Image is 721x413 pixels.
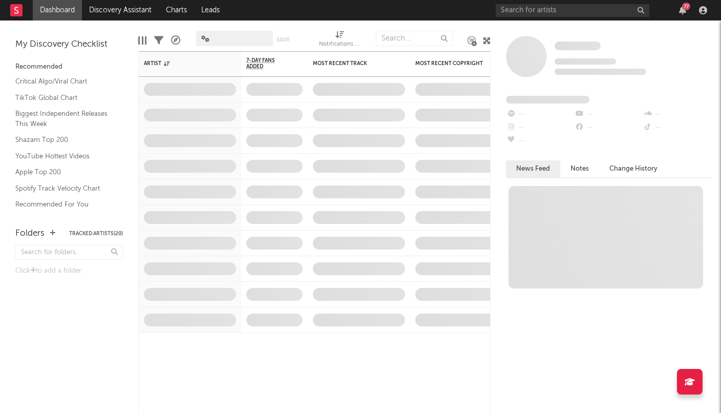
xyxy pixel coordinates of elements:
button: Notes [560,160,599,177]
div: -- [643,108,711,121]
span: 0 fans last week [555,69,646,75]
div: Recommended [15,61,123,73]
span: Tracking Since: [DATE] [555,58,616,65]
div: My Discovery Checklist [15,38,123,51]
a: Biggest Independent Releases This Week [15,108,113,129]
div: Artist [144,60,221,67]
span: 7-Day Fans Added [246,57,287,70]
a: Recommended For You [15,199,113,210]
a: YouTube Hottest Videos [15,151,113,162]
div: -- [574,108,642,121]
div: -- [574,121,642,134]
a: Apple Top 200 [15,167,113,178]
a: Spotify Track Velocity Chart [15,183,113,194]
button: Change History [599,160,668,177]
div: -- [643,121,711,134]
input: Search... [376,31,453,46]
div: 77 [682,3,690,10]
a: Critical Algo/Viral Chart [15,76,113,87]
a: TikTok Global Chart [15,92,113,104]
div: -- [506,134,574,148]
div: Edit Columns [138,26,146,55]
div: Click to add a folder. [15,265,123,277]
div: -- [506,121,574,134]
button: News Feed [506,160,560,177]
div: Notifications (Artist) [319,26,360,55]
button: 77 [679,6,686,14]
span: Fans Added by Platform [506,96,589,104]
button: Tracked Artists(20) [69,231,123,236]
div: Filters [154,26,163,55]
div: Most Recent Copyright [415,60,492,67]
div: Folders [15,228,45,240]
button: Save [277,37,290,43]
div: Notifications (Artist) [319,38,360,51]
span: Some Artist [555,42,601,50]
input: Search for artists [496,4,649,17]
div: Most Recent Track [313,60,390,67]
a: Some Artist [555,41,601,51]
div: -- [506,108,574,121]
div: A&R Pipeline [171,26,180,55]
input: Search for folders... [15,245,123,260]
a: Shazam Top 200 [15,134,113,146]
